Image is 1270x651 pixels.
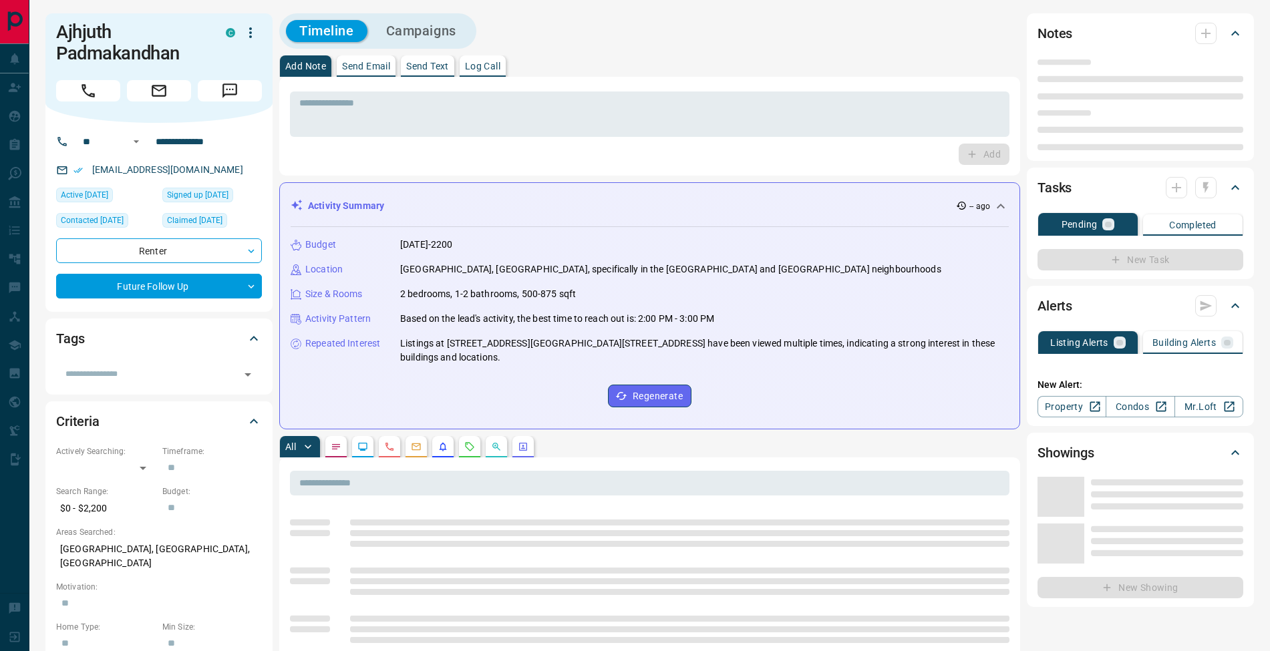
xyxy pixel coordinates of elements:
[167,214,222,227] span: Claimed [DATE]
[162,485,262,497] p: Budget:
[1152,338,1216,347] p: Building Alerts
[127,80,191,101] span: Email
[291,194,1009,218] div: Activity Summary-- ago
[285,61,326,71] p: Add Note
[373,20,470,42] button: Campaigns
[1038,290,1243,322] div: Alerts
[518,441,528,452] svg: Agent Actions
[305,238,336,252] p: Budget
[1062,220,1098,229] p: Pending
[411,441,422,452] svg: Emails
[400,312,714,326] p: Based on the lead's activity, the best time to reach out is: 2:00 PM - 3:00 PM
[61,188,108,202] span: Active [DATE]
[198,80,262,101] span: Message
[56,411,100,432] h2: Criteria
[56,485,156,497] p: Search Range:
[400,262,941,276] p: [GEOGRAPHIC_DATA], [GEOGRAPHIC_DATA], specifically in the [GEOGRAPHIC_DATA] and [GEOGRAPHIC_DATA]...
[128,134,144,150] button: Open
[56,405,262,437] div: Criteria
[56,497,156,519] p: $0 - $2,200
[400,337,1009,365] p: Listings at [STREET_ADDRESS][GEOGRAPHIC_DATA][STREET_ADDRESS] have been viewed multiple times, in...
[1038,17,1243,49] div: Notes
[342,61,390,71] p: Send Email
[239,365,257,384] button: Open
[400,287,576,301] p: 2 bedrooms, 1-2 bathrooms, 500-875 sqft
[331,441,341,452] svg: Notes
[464,441,475,452] svg: Requests
[56,322,262,355] div: Tags
[1038,396,1106,417] a: Property
[1038,437,1243,469] div: Showings
[56,621,156,633] p: Home Type:
[162,621,262,633] p: Min Size:
[61,214,124,227] span: Contacted [DATE]
[56,80,120,101] span: Call
[92,164,243,175] a: [EMAIL_ADDRESS][DOMAIN_NAME]
[1169,220,1217,230] p: Completed
[286,20,367,42] button: Timeline
[608,385,691,407] button: Regenerate
[406,61,449,71] p: Send Text
[305,287,363,301] p: Size & Rooms
[56,581,262,593] p: Motivation:
[465,61,500,71] p: Log Call
[305,337,380,351] p: Repeated Interest
[969,200,990,212] p: -- ago
[1174,396,1243,417] a: Mr.Loft
[73,166,83,175] svg: Email Verified
[400,238,452,252] p: [DATE]-2200
[308,199,384,213] p: Activity Summary
[305,262,343,276] p: Location
[167,188,228,202] span: Signed up [DATE]
[438,441,448,452] svg: Listing Alerts
[226,28,235,37] div: condos.ca
[305,312,371,326] p: Activity Pattern
[1038,442,1094,463] h2: Showings
[1038,23,1072,44] h2: Notes
[1038,295,1072,316] h2: Alerts
[56,21,206,64] h1: Ajhjuth Padmakandhan
[56,238,262,263] div: Renter
[1038,378,1243,392] p: New Alert:
[384,441,395,452] svg: Calls
[1050,338,1108,347] p: Listing Alerts
[357,441,368,452] svg: Lead Browsing Activity
[56,274,262,298] div: Future Follow Up
[56,538,262,574] p: [GEOGRAPHIC_DATA], [GEOGRAPHIC_DATA], [GEOGRAPHIC_DATA]
[285,442,296,451] p: All
[56,328,84,349] h2: Tags
[1038,177,1072,198] h2: Tasks
[491,441,502,452] svg: Opportunities
[56,526,262,538] p: Areas Searched:
[1106,396,1174,417] a: Condos
[162,445,262,457] p: Timeframe:
[162,213,262,232] div: Mon Jan 13 2025
[56,188,156,206] div: Tue Jan 28 2025
[1038,172,1243,204] div: Tasks
[162,188,262,206] div: Mon Jan 06 2025
[56,213,156,232] div: Thu Jul 31 2025
[56,445,156,457] p: Actively Searching:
